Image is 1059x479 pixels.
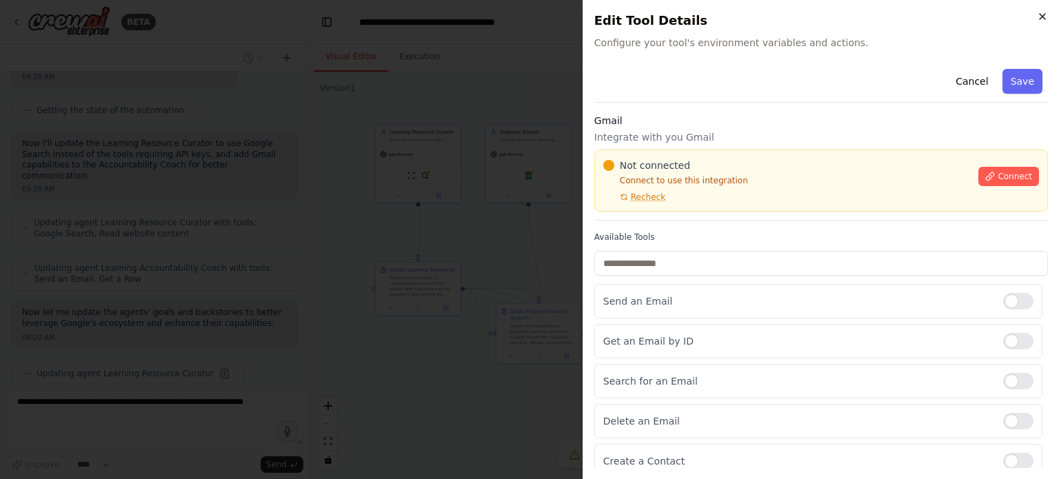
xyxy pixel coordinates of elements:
[594,11,1048,30] h2: Edit Tool Details
[594,232,1048,243] label: Available Tools
[603,414,992,428] p: Delete an Email
[998,171,1032,182] span: Connect
[594,114,1048,128] h3: Gmail
[603,374,992,388] p: Search for an Email
[1002,69,1042,94] button: Save
[603,175,971,186] p: Connect to use this integration
[603,454,992,468] p: Create a Contact
[594,36,1048,50] span: Configure your tool's environment variables and actions.
[947,69,996,94] button: Cancel
[594,130,1048,144] p: Integrate with you Gmail
[603,294,992,308] p: Send an Email
[603,192,665,203] button: Recheck
[620,159,690,172] span: Not connected
[603,334,992,348] p: Get an Email by ID
[631,192,665,203] span: Recheck
[978,167,1039,186] button: Connect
